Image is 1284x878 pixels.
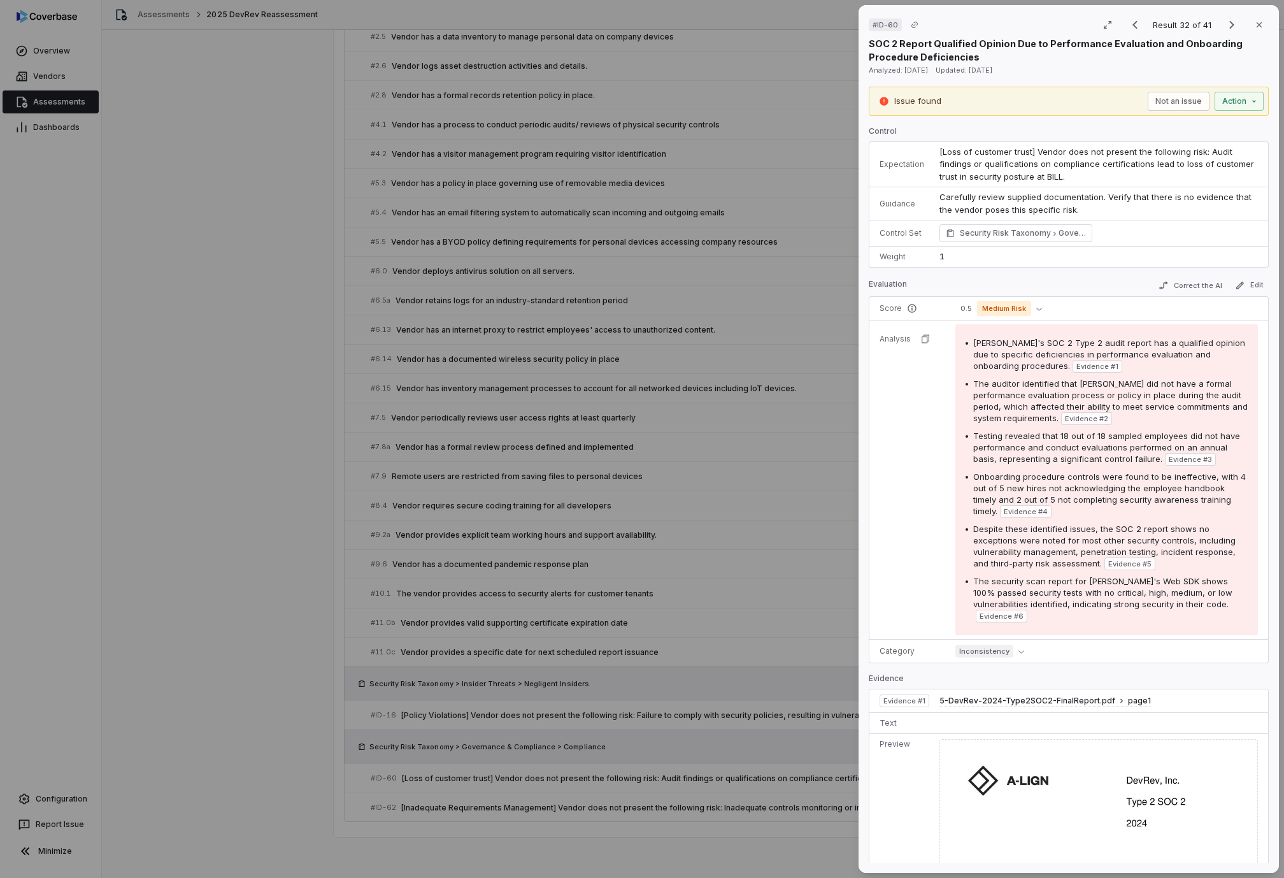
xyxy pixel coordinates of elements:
p: Control [869,126,1269,141]
span: Updated: [DATE] [936,66,992,75]
p: Category [880,646,940,656]
span: 1 [939,251,945,261]
p: Result 32 of 41 [1153,18,1214,32]
span: Evidence # 6 [980,611,1024,621]
button: Copy link [903,13,926,36]
p: Score [880,303,940,313]
span: Evidence # 1 [883,696,925,706]
td: Text [869,713,934,734]
button: Next result [1219,17,1245,32]
span: The security scan report for [PERSON_NAME]'s Web SDK shows 100% passed security tests with no cri... [973,576,1232,609]
p: Control Set [880,228,924,238]
span: Medium Risk [977,301,1031,316]
span: Evidence # 5 [1108,559,1152,569]
span: The auditor identified that [PERSON_NAME] did not have a formal performance evaluation process or... [973,378,1248,423]
span: Onboarding procedure controls were found to be ineffective, with 4 out of 5 new hires not acknowl... [973,471,1246,516]
span: Security Risk Taxonomy Governance & Compliance > Compliance [960,227,1086,240]
p: Weight [880,252,924,262]
span: Evidence # 3 [1169,454,1212,464]
button: Correct the AI [1153,278,1227,293]
span: page 1 [1128,696,1151,706]
p: Guidance [880,199,924,209]
span: 5-DevRev-2024-Type2SOC2-FinalReport.pdf [939,696,1115,706]
span: Analyzed: [DATE] [869,66,928,75]
button: 5-DevRev-2024-Type2SOC2-FinalReport.pdfpage1 [939,696,1151,707]
span: # ID-60 [873,20,898,30]
button: Action [1215,92,1264,111]
p: Evaluation [869,279,907,294]
button: Edit [1230,278,1269,293]
button: Not an issue [1148,92,1209,111]
span: Inconsistency [955,645,1013,658]
p: Carefully review supplied documentation. Verify that there is no evidence that the vendor poses t... [939,191,1258,216]
span: Testing revealed that 18 out of 18 sampled employees did not have performance and conduct evaluat... [973,431,1240,464]
button: 0.5Medium Risk [955,301,1047,316]
span: Despite these identified issues, the SOC 2 report shows no exceptions were noted for most other s... [973,524,1236,568]
p: Issue found [894,95,941,108]
span: [Loss of customer trust] Vendor does not present the following risk: Audit findings or qualificat... [939,147,1257,182]
button: Previous result [1122,17,1148,32]
p: SOC 2 Report Qualified Opinion Due to Performance Evaluation and Onboarding Procedure Deficiencies [869,37,1269,64]
p: Analysis [880,334,911,344]
span: Evidence # 4 [1004,507,1048,517]
span: [PERSON_NAME]'s SOC 2 Type 2 audit report has a qualified opinion due to specific deficiencies in... [973,338,1245,371]
p: Evidence [869,673,1269,689]
span: Evidence # 2 [1065,414,1108,424]
span: Evidence # 1 [1076,361,1118,371]
p: Expectation [880,159,924,169]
